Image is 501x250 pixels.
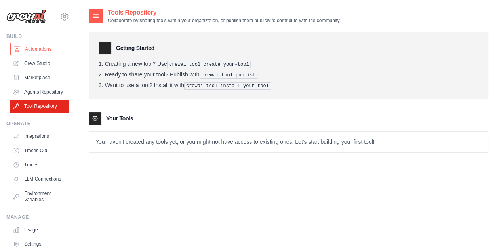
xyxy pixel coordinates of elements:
p: Collaborate by sharing tools within your organization, or publish them publicly to contribute wit... [108,17,341,24]
div: Manage [6,214,69,220]
div: Operate [6,120,69,127]
pre: crewai tool create your-tool [167,61,251,68]
h3: Getting Started [116,44,154,52]
div: Build [6,33,69,40]
h2: Tools Repository [108,8,341,17]
a: Tool Repository [10,100,69,113]
a: Traces Old [10,144,69,157]
h3: Your Tools [106,115,133,122]
a: Crew Studio [10,57,69,70]
li: Creating a new tool? Use [99,61,478,68]
a: Marketplace [10,71,69,84]
pre: crewai tool publish [200,72,258,79]
img: Logo [6,9,46,24]
p: You haven't created any tools yet, or you might not have access to existing ones. Let's start bui... [89,132,488,152]
li: Want to use a tool? Install it with [99,82,478,90]
pre: crewai tool install your-tool [184,82,271,90]
li: Ready to share your tool? Publish with [99,71,478,79]
a: Integrations [10,130,69,143]
a: Automations [10,43,70,55]
a: Traces [10,158,69,171]
a: LLM Connections [10,173,69,185]
a: Environment Variables [10,187,69,206]
a: Usage [10,223,69,236]
a: Agents Repository [10,86,69,98]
